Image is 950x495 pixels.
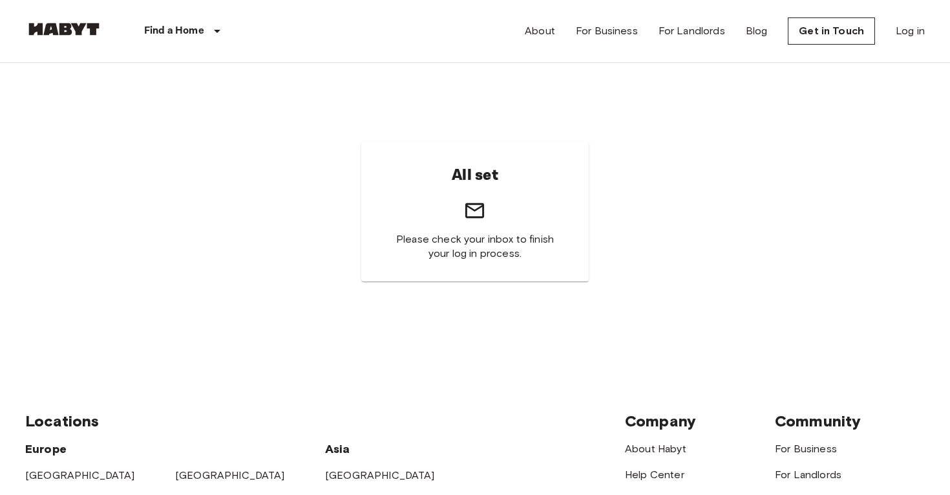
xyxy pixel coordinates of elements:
[625,443,686,455] a: About Habyt
[325,442,350,456] span: Asia
[25,469,135,481] a: [GEOGRAPHIC_DATA]
[625,468,684,481] a: Help Center
[392,232,558,261] span: Please check your inbox to finish your log in process.
[25,442,67,456] span: Europe
[525,23,555,39] a: About
[25,23,103,36] img: Habyt
[775,412,861,430] span: Community
[325,469,435,481] a: [GEOGRAPHIC_DATA]
[175,469,285,481] a: [GEOGRAPHIC_DATA]
[625,412,696,430] span: Company
[788,17,875,45] a: Get in Touch
[452,162,498,189] h6: All set
[576,23,638,39] a: For Business
[144,23,204,39] p: Find a Home
[746,23,768,39] a: Blog
[896,23,925,39] a: Log in
[659,23,725,39] a: For Landlords
[775,468,841,481] a: For Landlords
[775,443,837,455] a: For Business
[25,412,99,430] span: Locations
